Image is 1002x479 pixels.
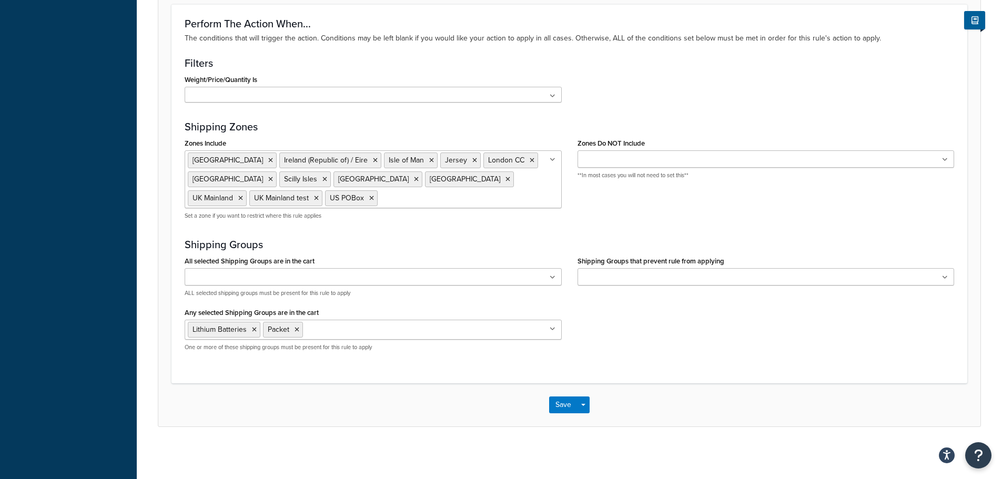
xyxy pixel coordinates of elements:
label: Zones Do NOT Include [578,139,645,147]
span: London CC [488,155,524,166]
span: Scilly Isles [284,174,317,185]
span: Jersey [445,155,467,166]
span: US POBox [330,192,364,203]
p: ALL selected shipping groups must be present for this rule to apply [185,289,562,297]
label: Zones Include [185,139,226,147]
p: The conditions that will trigger the action. Conditions may be left blank if you would like your ... [185,33,954,44]
p: **In most cases you will not need to set this** [578,171,955,179]
span: [GEOGRAPHIC_DATA] [338,174,409,185]
span: Lithium Batteries [193,324,247,335]
span: [GEOGRAPHIC_DATA] [430,174,500,185]
span: Packet [268,324,289,335]
button: Save [549,396,578,413]
p: One or more of these shipping groups must be present for this rule to apply [185,343,562,351]
label: Any selected Shipping Groups are in the cart [185,309,319,317]
span: Isle of Man [389,155,424,166]
span: [GEOGRAPHIC_DATA] [193,174,263,185]
p: Set a zone if you want to restrict where this rule applies [185,212,562,220]
span: UK Mainland [193,192,233,203]
span: Ireland (Republic of) / Eire [284,155,368,166]
button: Show Help Docs [964,11,985,29]
h3: Perform The Action When... [185,18,954,29]
button: Open Resource Center [965,442,991,468]
label: Shipping Groups that prevent rule from applying [578,257,724,265]
label: Weight/Price/Quantity Is [185,76,257,84]
h3: Filters [185,57,954,69]
span: UK Mainland test [254,192,309,203]
span: [GEOGRAPHIC_DATA] [193,155,263,166]
label: All selected Shipping Groups are in the cart [185,257,315,265]
h3: Shipping Groups [185,239,954,250]
h3: Shipping Zones [185,121,954,133]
